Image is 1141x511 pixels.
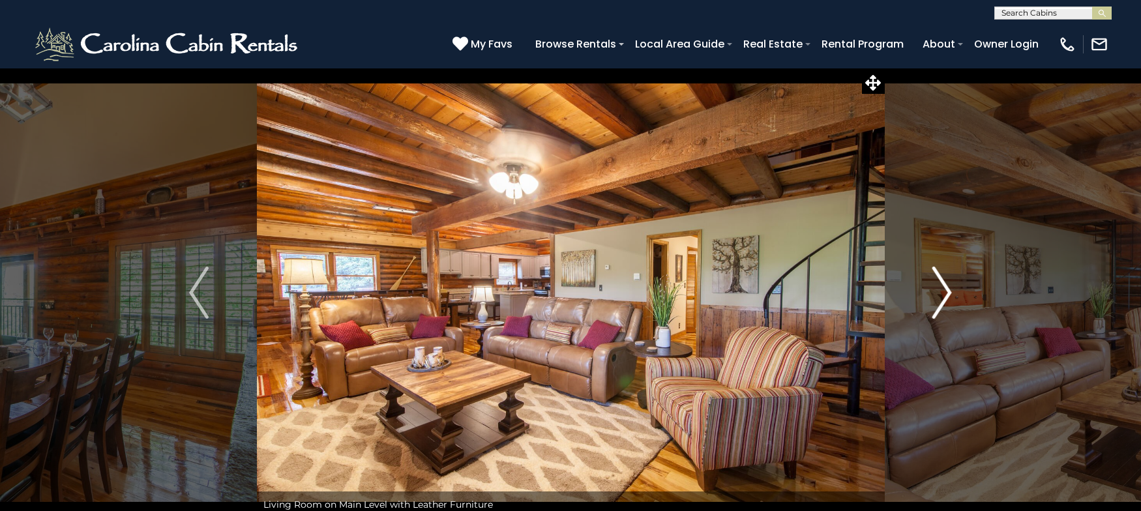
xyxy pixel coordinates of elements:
a: Owner Login [968,33,1045,55]
img: arrow [932,267,952,319]
a: Real Estate [737,33,809,55]
a: Rental Program [815,33,910,55]
img: mail-regular-white.png [1090,35,1108,53]
a: Local Area Guide [629,33,731,55]
a: Browse Rentals [529,33,623,55]
img: White-1-2.png [33,25,303,64]
a: My Favs [452,36,516,53]
img: arrow [189,267,209,319]
img: phone-regular-white.png [1058,35,1076,53]
span: My Favs [471,36,512,52]
a: About [916,33,962,55]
